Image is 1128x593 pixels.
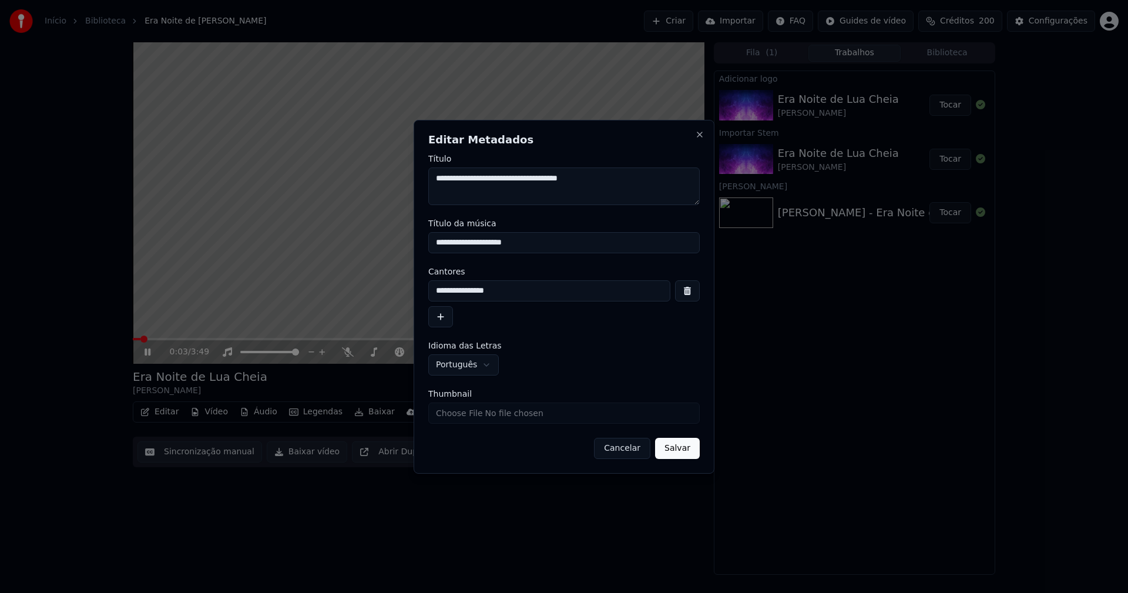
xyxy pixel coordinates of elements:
[594,438,650,459] button: Cancelar
[428,390,472,398] span: Thumbnail
[655,438,700,459] button: Salvar
[428,219,700,227] label: Título da música
[428,267,700,276] label: Cantores
[428,341,502,350] span: Idioma das Letras
[428,135,700,145] h2: Editar Metadados
[428,155,700,163] label: Título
